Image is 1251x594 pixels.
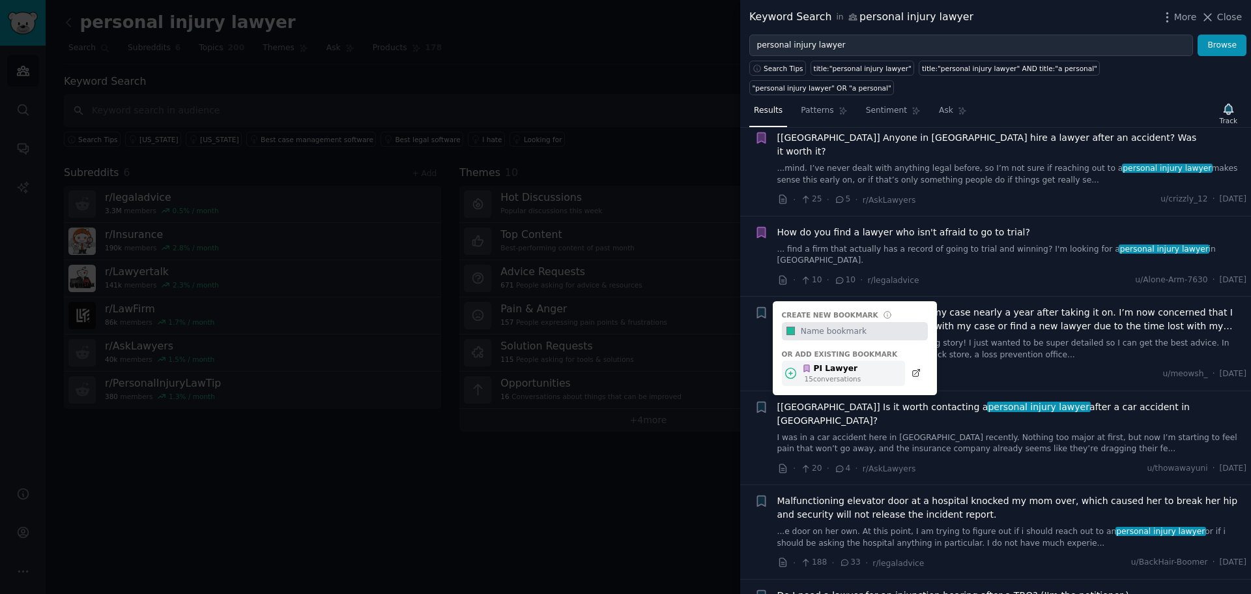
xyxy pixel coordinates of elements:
a: ... find a firm that actually has a record of going to trial and winning? I'm looking for aperson... [777,244,1247,267]
span: [DATE] [1220,194,1246,205]
span: 10 [834,275,856,286]
span: · [827,193,829,207]
span: Ask [939,105,953,117]
span: u/thowawayuni [1147,463,1207,475]
span: personal injury lawyer [987,402,1091,412]
input: Try a keyword related to your business [749,35,1193,57]
span: 4 [834,463,850,475]
span: · [793,193,796,207]
span: More [1174,10,1197,24]
span: r/AskLawyers [863,196,916,205]
a: "personal injury lawyer" OR "a personal" [749,80,894,95]
span: · [865,556,868,570]
span: · [827,462,829,475]
span: u/BackHair-Boomer [1131,557,1208,569]
span: · [1213,463,1215,475]
a: ...mind. I’ve never dealt with anything legal before, so I’m not sure if reaching out to apersona... [777,163,1247,186]
span: [DATE] [1220,275,1246,286]
div: Create new bookmark [782,310,878,319]
div: title:"personal injury lawyer" AND title:"a personal" [922,64,1097,73]
span: r/legaladvice [872,559,924,568]
button: More [1160,10,1197,24]
input: Name bookmark [798,322,927,340]
span: · [855,193,857,207]
span: [DATE] [1220,463,1246,475]
span: Close [1217,10,1242,24]
span: Sentiment [866,105,907,117]
span: [[GEOGRAPHIC_DATA]] Is it worth contacting a after a car accident in [GEOGRAPHIC_DATA]? [777,400,1247,428]
button: Search Tips [749,61,806,76]
span: personal injury lawyer [1119,245,1210,254]
a: Malfunctioning elevator door at a hospital knocked my mom over, which caused her to break her hip... [777,494,1247,522]
span: 33 [839,557,861,569]
div: Keyword Search personal injury lawyer [749,9,973,25]
span: u/meowsh_ [1163,368,1208,380]
button: Browse [1198,35,1246,57]
a: Ask [934,100,971,127]
span: Results [754,105,783,117]
span: Patterns [801,105,833,117]
span: · [793,556,796,570]
div: Or add existing bookmark [782,349,928,359]
span: [DATE] [1220,368,1246,380]
a: Results [749,100,787,127]
span: · [1213,275,1215,286]
span: · [827,273,829,287]
span: · [793,462,796,475]
a: [[GEOGRAPHIC_DATA]] Is it worth contacting apersonal injury lawyerafter a car accident in [GEOGRA... [777,400,1247,428]
span: · [860,273,863,287]
a: title:"personal injury lawyer" AND title:"a personal" [919,61,1100,76]
a: How do you find a lawyer who isn't afraid to go to trial? [777,226,1030,239]
div: Track [1220,116,1237,125]
span: 5 [834,194,850,205]
a: Sentiment [861,100,925,127]
span: 20 [800,463,822,475]
span: u/crizzly_12 [1160,194,1207,205]
span: personal injury lawyer [1122,164,1213,173]
span: r/AskLawyers [863,464,916,473]
a: [[GEOGRAPHIC_DATA]] Anyone in [GEOGRAPHIC_DATA] hire a lawyer after an accident? Was it worth it? [777,131,1247,158]
a: I was in a car accident here in [GEOGRAPHIC_DATA] recently. Nothing too major at first, but now I... [777,432,1247,455]
a: Patterns [796,100,852,127]
button: Track [1215,100,1242,127]
span: u/Alone-Arm-7630 [1135,275,1207,286]
a: ...e door on her own. At this point, I am trying to figure out if i should reach out to anpersona... [777,526,1247,549]
span: r/legaladvice [868,276,919,285]
span: 25 [800,194,822,205]
span: · [1213,194,1215,205]
span: 188 [800,557,827,569]
span: · [793,273,796,287]
div: "personal injury lawyer" OR "a personal" [753,83,891,93]
span: · [855,462,857,475]
span: Search Tips [764,64,803,73]
div: 15 conversation s [805,374,861,383]
a: title:"personal injury lawyer" [811,61,914,76]
a: Mypersonal injury lawyerdropped my case nearly a year after taking it on. I’m now concerned that ... [777,306,1247,333]
span: [DATE] [1220,557,1246,569]
span: · [1213,368,1215,380]
a: Location: [US_STATE] ×Sorry for the long story! I just wanted to be super detailed so I can get t... [777,338,1247,361]
button: Close [1201,10,1242,24]
span: · [831,556,834,570]
div: PI Lawyer [802,363,861,375]
span: 10 [800,275,822,286]
span: · [1213,557,1215,569]
span: in [836,12,843,23]
span: personal injury lawyer [1115,527,1207,536]
span: My dropped my case nearly a year after taking it on. I’m now concerned that I may no longer be ab... [777,306,1247,333]
div: title:"personal injury lawyer" [814,64,912,73]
